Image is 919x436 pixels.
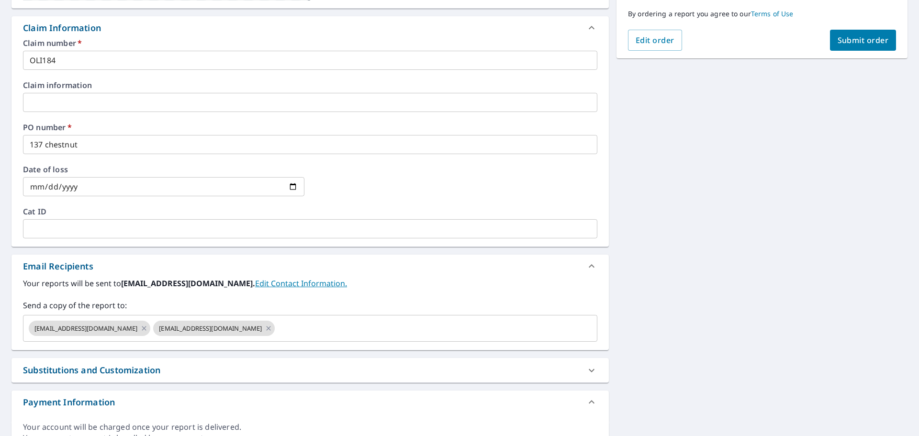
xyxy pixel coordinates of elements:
span: Submit order [838,35,889,45]
div: Email Recipients [23,260,93,273]
div: Your account will be charged once your report is delivered. [23,422,597,433]
span: [EMAIL_ADDRESS][DOMAIN_NAME] [153,324,268,333]
span: Edit order [636,35,674,45]
div: Payment Information [11,391,609,414]
label: Cat ID [23,208,597,215]
div: [EMAIL_ADDRESS][DOMAIN_NAME] [153,321,275,336]
button: Edit order [628,30,682,51]
div: Payment Information [23,396,115,409]
div: [EMAIL_ADDRESS][DOMAIN_NAME] [29,321,150,336]
label: PO number [23,123,597,131]
button: Submit order [830,30,897,51]
span: [EMAIL_ADDRESS][DOMAIN_NAME] [29,324,143,333]
label: Claim information [23,81,597,89]
div: Claim Information [11,16,609,39]
div: Claim Information [23,22,101,34]
label: Claim number [23,39,597,47]
label: Send a copy of the report to: [23,300,597,311]
div: Substitutions and Customization [11,358,609,382]
b: [EMAIL_ADDRESS][DOMAIN_NAME]. [121,278,255,289]
p: By ordering a report you agree to our [628,10,896,18]
div: Substitutions and Customization [23,364,160,377]
a: EditContactInfo [255,278,347,289]
a: Terms of Use [751,9,794,18]
div: Email Recipients [11,255,609,278]
label: Date of loss [23,166,304,173]
label: Your reports will be sent to [23,278,597,289]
